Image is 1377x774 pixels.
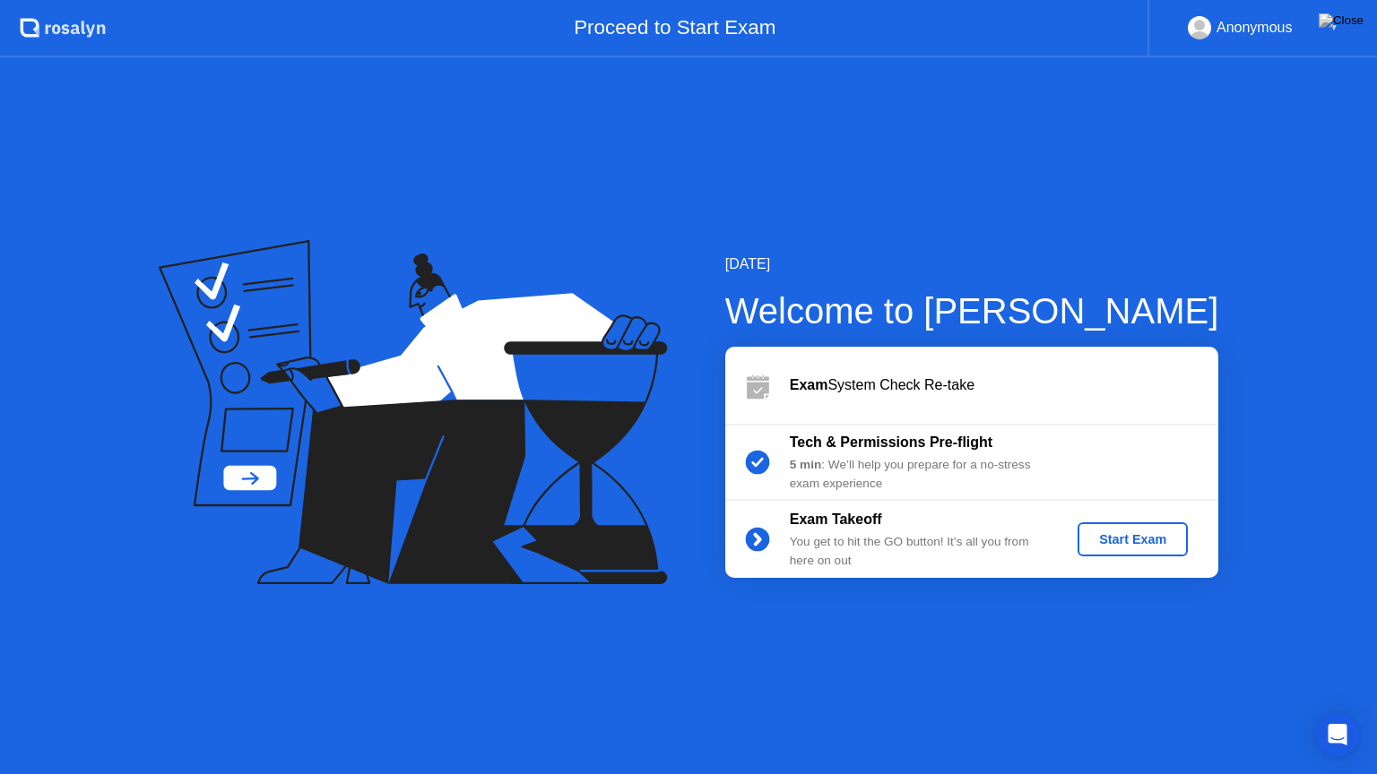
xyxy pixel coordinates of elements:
b: Tech & Permissions Pre-flight [790,434,992,450]
b: Exam Takeoff [790,512,882,527]
button: Start Exam [1078,522,1188,556]
div: [DATE] [725,254,1219,275]
div: Start Exam [1085,532,1181,546]
b: 5 min [790,458,822,471]
div: : We’ll help you prepare for a no-stress exam experience [790,456,1048,493]
div: Welcome to [PERSON_NAME] [725,284,1219,338]
div: You get to hit the GO button! It’s all you from here on out [790,533,1048,570]
div: Open Intercom Messenger [1316,713,1359,756]
div: Anonymous [1217,16,1293,39]
img: Close [1319,13,1364,28]
div: System Check Re-take [790,374,1218,396]
b: Exam [790,377,828,392]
